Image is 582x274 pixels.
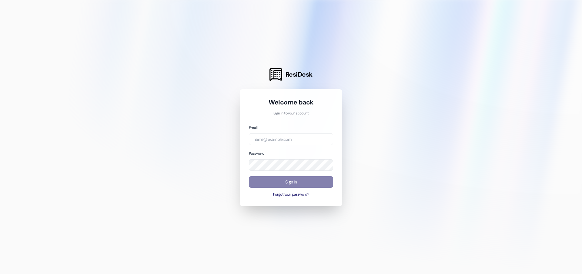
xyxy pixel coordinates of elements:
button: Sign In [249,176,333,188]
span: ResiDesk [286,70,313,79]
label: Password [249,151,264,156]
input: name@example.com [249,133,333,145]
h1: Welcome back [249,98,333,107]
p: Sign in to your account [249,111,333,116]
button: Forgot your password? [249,192,333,197]
label: Email [249,125,257,130]
img: ResiDesk Logo [269,68,282,81]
